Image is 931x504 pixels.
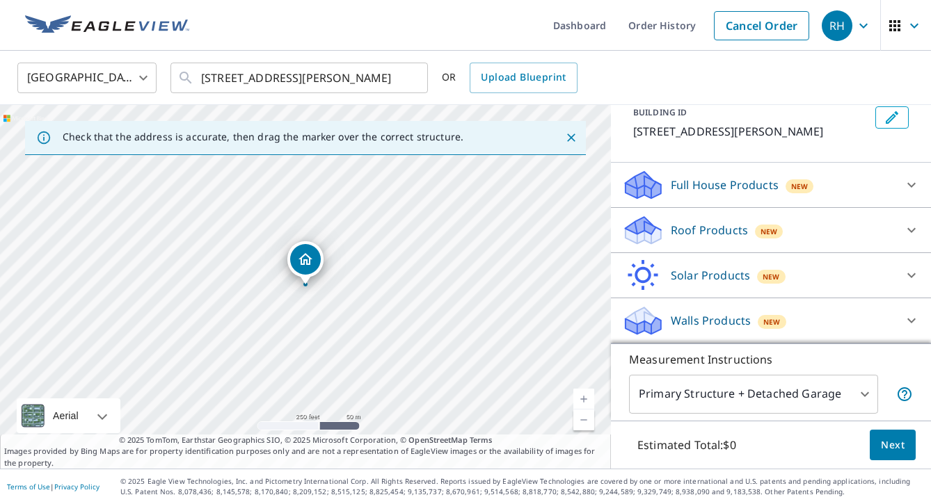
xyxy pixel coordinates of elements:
div: [GEOGRAPHIC_DATA] [17,58,157,97]
p: Solar Products [671,267,750,284]
span: © 2025 TomTom, Earthstar Geographics SIO, © 2025 Microsoft Corporation, © [119,434,493,446]
div: Aerial [49,398,83,433]
a: Terms of Use [7,482,50,491]
button: Edit building 1 [875,106,909,129]
input: Search by address or latitude-longitude [201,58,399,97]
div: Solar ProductsNew [622,259,920,292]
span: Next [881,437,905,454]
p: Roof Products [671,222,748,238]
div: Primary Structure + Detached Garage [629,375,878,414]
p: | [7,482,100,491]
a: Upload Blueprint [470,63,577,93]
a: Cancel Order [714,11,809,40]
p: Full House Products [671,177,779,193]
span: New [763,271,779,282]
p: Measurement Instructions [629,351,913,368]
span: Upload Blueprint [481,69,566,86]
div: Full House ProductsNew [622,168,920,202]
button: Close [562,129,580,147]
a: Terms [470,434,493,445]
div: OR [442,63,578,93]
p: Estimated Total: $0 [626,430,747,460]
a: Privacy Policy [54,482,100,491]
span: New [791,181,808,192]
div: Walls ProductsNew [622,304,920,337]
span: Your report will include the primary structure and a detached garage if one exists. [896,386,913,403]
a: Current Level 17, Zoom In [573,389,594,409]
p: BUILDING ID [633,106,687,118]
p: Check that the address is accurate, then drag the marker over the correct structure. [63,131,463,143]
div: RH [822,10,852,41]
span: New [761,226,777,237]
p: © 2025 Eagle View Technologies, Inc. and Pictometry International Corp. All Rights Reserved. Repo... [120,476,924,497]
a: Current Level 17, Zoom Out [573,409,594,430]
div: Aerial [17,398,120,433]
div: Dropped pin, building 1, Residential property, 25 Cornelia St Buffalo, NY 14210 [287,241,324,284]
a: OpenStreetMap [408,434,467,445]
img: EV Logo [25,15,189,36]
div: Roof ProductsNew [622,213,920,247]
p: [STREET_ADDRESS][PERSON_NAME] [633,123,870,140]
p: Walls Products [671,312,751,329]
button: Next [870,430,916,461]
span: New [763,316,780,327]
